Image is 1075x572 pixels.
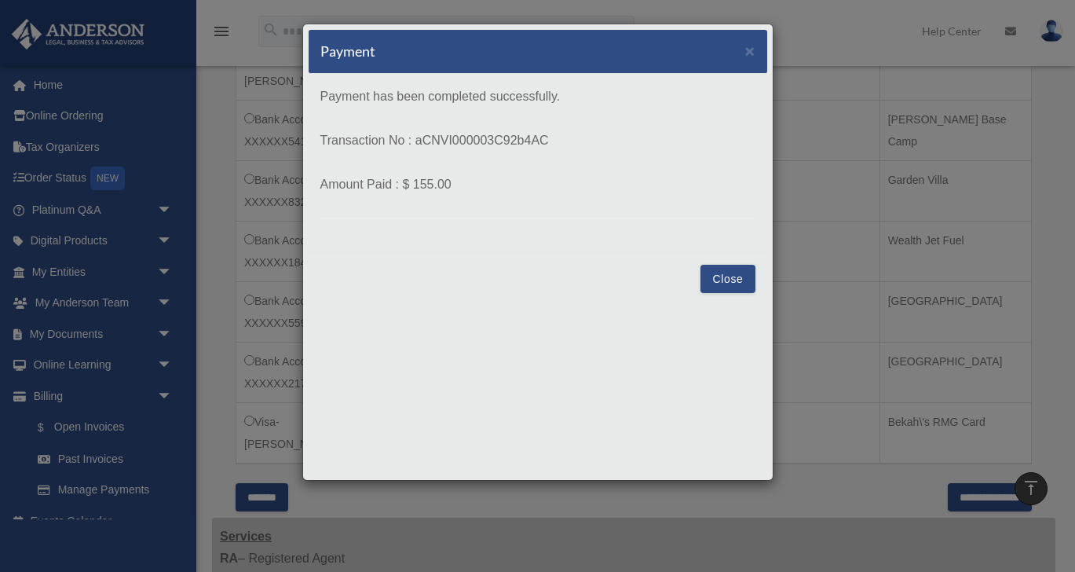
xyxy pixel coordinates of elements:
[320,86,755,108] p: Payment has been completed successfully.
[745,42,755,60] span: ×
[745,42,755,59] button: Close
[320,42,375,61] h5: Payment
[320,174,755,196] p: Amount Paid : $ 155.00
[320,130,755,152] p: Transaction No : aCNVI000003C92b4AC
[700,265,755,293] button: Close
